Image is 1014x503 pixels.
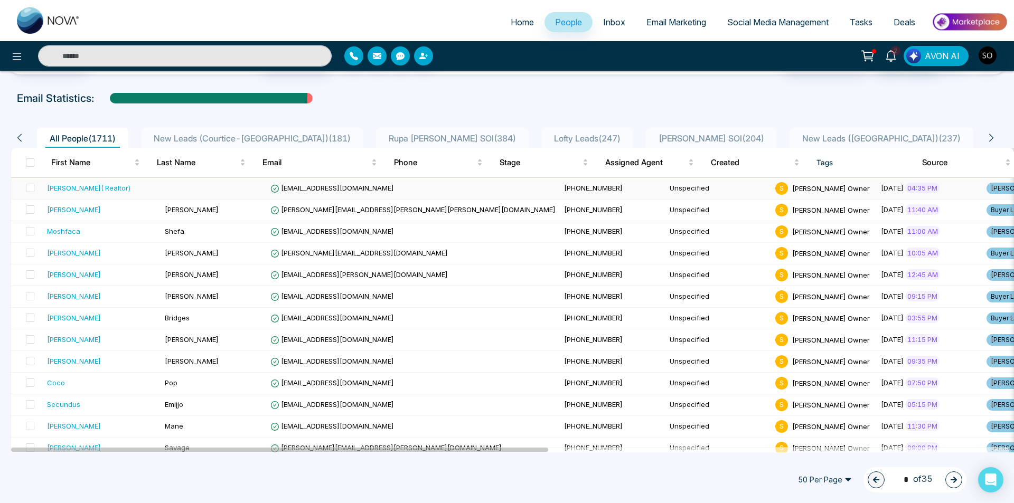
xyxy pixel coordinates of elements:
span: [PERSON_NAME] Owner [792,357,870,365]
span: Inbox [603,17,625,27]
a: Deals [883,12,926,32]
span: 09:15 PM [905,291,940,301]
span: S [775,398,788,411]
td: Unspecified [665,178,771,200]
td: Unspecified [665,221,771,243]
p: Email Statistics: [17,90,94,106]
img: Nova CRM Logo [17,7,80,34]
span: [PERSON_NAME] [165,270,219,279]
span: People [555,17,582,27]
span: Emijjo [165,400,183,409]
div: [PERSON_NAME] [47,269,101,280]
span: [PERSON_NAME] [165,205,219,214]
span: [PHONE_NUMBER] [564,292,623,300]
span: [DATE] [881,335,904,344]
span: Pop [165,378,177,387]
span: Stage [500,156,580,169]
span: S [775,247,788,260]
span: [PERSON_NAME] Owner [792,249,870,257]
span: Social Media Management [727,17,829,27]
span: [DATE] [881,184,904,192]
span: New Leads (Courtice-[GEOGRAPHIC_DATA]) ( 181 ) [149,133,355,144]
th: Assigned Agent [597,148,702,177]
span: Home [511,17,534,27]
span: 11:15 PM [905,334,940,345]
span: [PHONE_NUMBER] [564,422,623,430]
span: 05:15 PM [905,399,940,410]
span: [DATE] [881,205,904,214]
td: Unspecified [665,200,771,221]
span: Shefa [165,227,184,235]
span: 2 [891,46,900,55]
td: Unspecified [665,438,771,459]
span: of 35 [897,472,933,487]
a: Email Marketing [636,12,717,32]
span: [EMAIL_ADDRESS][DOMAIN_NAME] [270,400,394,409]
td: Unspecified [665,308,771,329]
span: S [775,204,788,216]
span: [PHONE_NUMBER] [564,443,623,452]
div: [PERSON_NAME] [47,356,101,366]
span: [PERSON_NAME] Owner [792,270,870,279]
th: Stage [491,148,597,177]
span: [DATE] [881,422,904,430]
td: Unspecified [665,373,771,394]
th: First Name [43,148,148,177]
span: [DATE] [881,378,904,387]
a: People [544,12,593,32]
span: [DATE] [881,314,904,322]
span: 11:30 PM [905,421,940,431]
div: [PERSON_NAME]( Realtor) [47,183,131,193]
a: Home [500,12,544,32]
div: [PERSON_NAME] [47,334,101,345]
span: S [775,290,788,303]
span: S [775,442,788,454]
span: AVON AI [925,50,960,62]
span: [PHONE_NUMBER] [564,378,623,387]
span: [PHONE_NUMBER] [564,184,623,192]
span: New Leads ([GEOGRAPHIC_DATA]) ( 237 ) [798,133,965,144]
span: Savage [165,443,190,452]
td: Unspecified [665,243,771,264]
span: Lofty Leads ( 247 ) [550,133,625,144]
span: [PHONE_NUMBER] [564,270,623,279]
div: [PERSON_NAME] [47,312,101,323]
div: [PERSON_NAME] [47,248,101,258]
td: Unspecified [665,264,771,286]
span: Created [711,156,792,169]
td: Unspecified [665,329,771,351]
a: Tasks [839,12,883,32]
span: [PHONE_NUMBER] [564,227,623,235]
img: User Avatar [979,46,997,64]
span: [PHONE_NUMBER] [564,314,623,322]
span: Phone [394,156,475,169]
span: [EMAIL_ADDRESS][DOMAIN_NAME] [270,314,394,322]
button: AVON AI [904,46,969,66]
div: Moshfaca [47,226,80,236]
span: [PERSON_NAME] Owner [792,422,870,430]
div: [PERSON_NAME] [47,421,101,431]
span: 07:50 PM [905,377,940,388]
div: Open Intercom Messenger [978,467,1003,492]
td: Unspecified [665,394,771,416]
span: 09:35 PM [905,356,940,366]
span: Assigned Agent [605,156,686,169]
span: [DATE] [881,357,904,365]
div: Secundus [47,399,80,410]
span: [PERSON_NAME] Owner [792,292,870,300]
span: 09:00 PM [905,442,940,453]
span: [EMAIL_ADDRESS][DOMAIN_NAME] [270,422,394,430]
span: Email Marketing [646,17,706,27]
span: [PERSON_NAME] Owner [792,227,870,235]
span: [PERSON_NAME][EMAIL_ADDRESS][PERSON_NAME][DOMAIN_NAME] [270,443,502,452]
span: [DATE] [881,249,904,257]
div: [PERSON_NAME] [47,442,101,453]
span: [EMAIL_ADDRESS][DOMAIN_NAME] [270,227,394,235]
span: S [775,355,788,368]
span: 11:00 AM [905,226,940,236]
span: S [775,269,788,281]
div: Coco [47,377,65,388]
th: Email [254,148,386,177]
span: All People ( 1711 ) [45,133,120,144]
span: 12:45 AM [905,269,940,280]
